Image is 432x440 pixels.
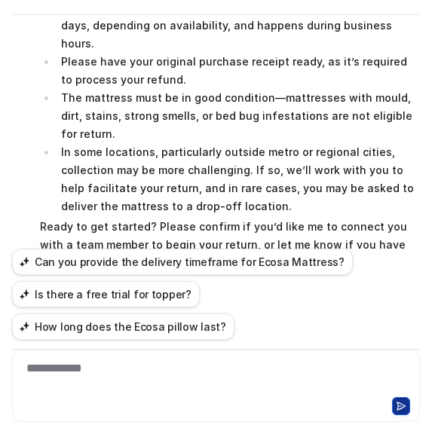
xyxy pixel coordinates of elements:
p: Ready to get started? Please confirm if you’d like me to connect you with a team member to begin ... [40,218,420,272]
li: The mattress must be in good condition—mattresses with mould, dirt, stains, strong smells, or bed... [57,89,420,143]
li: Please have your original purchase receipt ready, as it’s required to process your refund. [57,53,420,89]
button: How long does the Ecosa pillow last? [12,313,234,340]
li: In some locations, particularly outside metro or regional cities, collection may be more challeng... [57,143,420,215]
button: Can you provide the delivery timeframe for Ecosa Mattress? [12,249,353,275]
button: Is there a free trial for topper? [12,281,200,307]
